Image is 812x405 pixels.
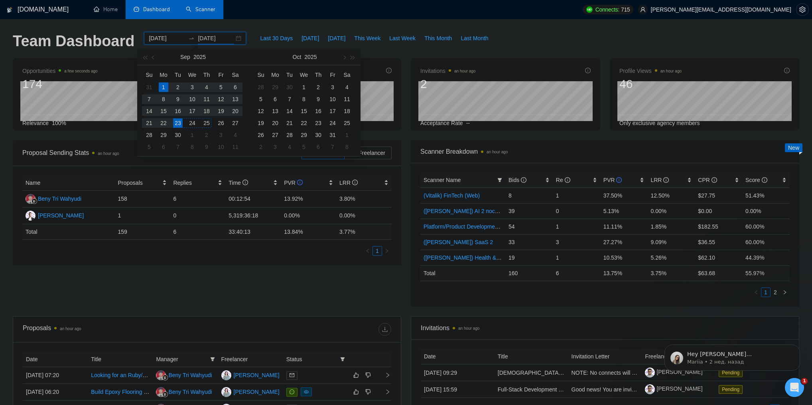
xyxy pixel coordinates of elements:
[365,389,371,395] span: dislike
[311,81,325,93] td: 2025-10-02
[340,357,345,362] span: filter
[384,248,389,253] span: right
[282,68,297,81] th: Tu
[159,94,168,104] div: 8
[378,323,391,336] button: download
[173,106,183,116] div: 16
[342,94,352,104] div: 11
[297,129,311,141] td: 2025-10-29
[134,6,139,12] span: dashboard
[216,118,226,128] div: 26
[202,118,211,128] div: 25
[285,118,294,128] div: 21
[311,93,325,105] td: 2025-10-09
[91,389,267,395] a: Build Epoxy Flooring Visualizer SaaS (React/Next.js + Canvas/WebGL)
[268,117,282,129] td: 2025-10-20
[202,94,211,104] div: 11
[268,93,282,105] td: 2025-10-06
[340,68,354,81] th: Sa
[340,117,354,129] td: 2025-10-25
[156,129,171,141] td: 2025-09-29
[268,129,282,141] td: 2025-10-27
[282,81,297,93] td: 2025-09-30
[256,118,266,128] div: 19
[26,194,35,204] img: BT
[254,105,268,117] td: 2025-10-12
[293,49,302,65] button: Oct
[619,66,682,76] span: Profile Views
[162,391,168,397] img: gigradar-bm.png
[424,192,480,199] a: (Vitalik) FinTech (Web)
[311,105,325,117] td: 2025-10-16
[214,117,228,129] td: 2025-09-26
[342,82,352,92] div: 4
[350,32,385,45] button: This Week
[38,194,81,203] div: Beny Tri Wahyudi
[754,290,759,295] span: left
[221,370,231,380] img: TK
[311,141,325,153] td: 2025-11-06
[156,68,171,81] th: Mo
[424,239,493,245] a: ([PERSON_NAME]) SaaS 2
[168,371,212,380] div: Beny Tri Wahyudi
[340,141,354,153] td: 2025-11-08
[785,378,804,397] iframe: Intercom live chat
[115,175,170,191] th: Proposals
[22,120,49,126] span: Relevance
[268,141,282,153] td: 2025-11-03
[231,82,240,92] div: 6
[214,105,228,117] td: 2025-09-19
[185,117,199,129] td: 2025-09-24
[188,35,195,41] span: to
[159,82,168,92] div: 1
[26,212,84,218] a: OC[PERSON_NAME]
[595,5,619,14] span: Connects:
[454,69,475,73] time: an hour ago
[771,288,780,297] li: 2
[325,68,340,81] th: Fr
[144,142,154,152] div: 5
[297,68,311,81] th: We
[424,34,452,43] span: This Month
[228,105,242,117] td: 2025-09-20
[156,105,171,117] td: 2025-09-15
[311,129,325,141] td: 2025-10-30
[216,94,226,104] div: 12
[156,372,212,378] a: BTBeny Tri Wahyudi
[313,106,323,116] div: 16
[143,6,170,13] span: Dashboard
[285,130,294,140] div: 28
[142,93,156,105] td: 2025-09-07
[156,93,171,105] td: 2025-09-08
[796,3,809,16] button: setting
[13,32,134,51] h1: Team Dashboard
[221,388,280,395] a: TK[PERSON_NAME]
[328,118,337,128] div: 24
[231,130,240,140] div: 4
[199,68,214,81] th: Th
[621,5,630,14] span: 715
[297,81,311,93] td: 2025-10-01
[328,106,337,116] div: 17
[22,66,98,76] span: Opportunities
[420,32,456,45] button: This Month
[719,385,743,394] span: Pending
[285,106,294,116] div: 14
[285,82,294,92] div: 30
[297,141,311,153] td: 2025-11-05
[228,129,242,141] td: 2025-10-04
[340,105,354,117] td: 2025-10-18
[186,6,215,13] a: searchScanner
[254,81,268,93] td: 2025-09-28
[299,118,309,128] div: 22
[461,34,488,43] span: Last Month
[173,94,183,104] div: 9
[385,32,420,45] button: Last Week
[221,372,280,378] a: TK[PERSON_NAME]
[18,24,31,37] img: Profile image for Mariia
[199,117,214,129] td: 2025-09-25
[645,384,655,394] img: c1rMYu7DTHED33eqL8tEADJX9sMTwM6_VWawB2aHXk4VT2WJ7KMwzCg-ElCnjT9JR9
[652,328,812,383] iframe: Intercom notifications сообщение
[187,106,197,116] div: 17
[268,105,282,117] td: 2025-10-13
